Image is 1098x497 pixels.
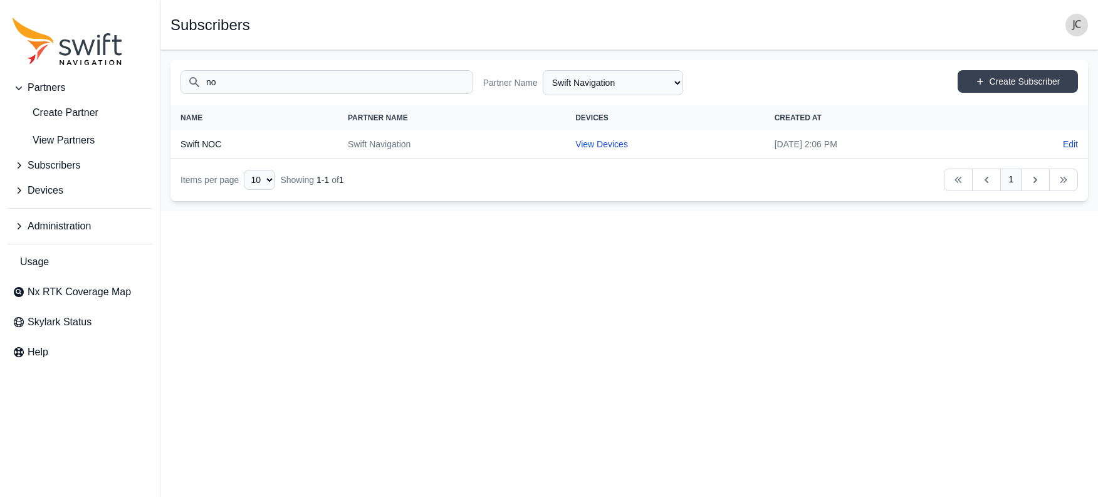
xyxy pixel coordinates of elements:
[8,75,152,100] button: Partners
[28,80,65,95] span: Partners
[180,70,473,94] input: Search
[20,254,49,269] span: Usage
[8,100,152,125] a: create-partner
[575,139,628,149] a: View Devices
[8,310,152,335] a: Skylark Status
[180,175,239,185] span: Items per page
[8,280,152,305] a: Nx RTK Coverage Map
[1065,14,1088,36] img: user photo
[338,105,565,130] th: Partner Name
[28,219,91,234] span: Administration
[13,105,98,120] span: Create Partner
[8,340,152,365] a: Help
[28,345,48,360] span: Help
[170,130,338,159] th: Swift NOC
[28,285,131,300] span: Nx RTK Coverage Map
[1063,138,1078,150] a: Edit
[170,105,338,130] th: Name
[1000,169,1022,191] a: 1
[338,130,565,159] td: Swift Navigation
[28,315,91,330] span: Skylark Status
[13,133,95,148] span: View Partners
[765,105,991,130] th: Created At
[958,70,1078,93] a: Create Subscriber
[8,249,152,275] a: Usage
[8,178,152,203] button: Devices
[28,158,80,173] span: Subscribers
[316,175,329,185] span: 1 - 1
[28,183,63,198] span: Devices
[280,174,343,186] div: Showing of
[483,76,538,89] label: Partner Name
[543,70,683,95] select: Partner Name
[565,105,765,130] th: Devices
[765,130,991,159] td: [DATE] 2:06 PM
[8,153,152,178] button: Subscribers
[8,214,152,239] button: Administration
[244,170,275,190] select: Display Limit
[170,18,250,33] h1: Subscribers
[8,128,152,153] a: View Partners
[170,159,1088,201] nav: Table navigation
[339,175,344,185] span: 1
